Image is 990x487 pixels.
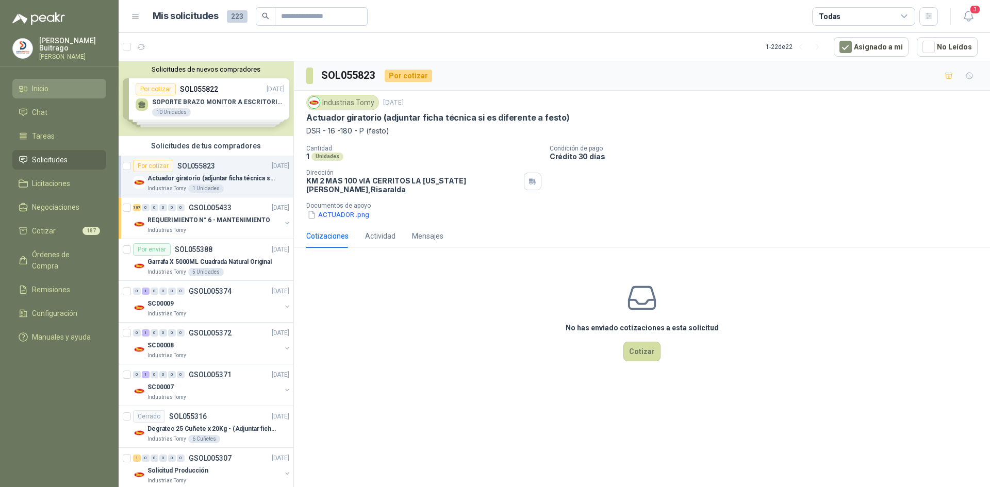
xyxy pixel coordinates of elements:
[168,329,176,337] div: 0
[119,156,293,197] a: Por cotizarSOL055823[DATE] Company LogoActuador giratorio (adjuntar ficha técnica si es diferente...
[32,178,70,189] span: Licitaciones
[12,304,106,323] a: Configuración
[917,37,978,57] button: No Leídos
[177,329,185,337] div: 0
[133,468,145,481] img: Company Logo
[32,331,91,343] span: Manuales y ayuda
[119,406,293,448] a: CerradoSOL055316[DATE] Company LogoDegratec 25 Cuñete x 20Kg - (Adjuntar ficha técnica)Industrias...
[188,435,220,443] div: 6 Cuñetes
[153,9,219,24] h1: Mis solicitudes
[151,371,158,378] div: 0
[147,393,186,401] p: Industrias Tomy
[133,204,141,211] div: 187
[147,299,174,309] p: SC00009
[147,257,272,267] p: Garrafa X 5000ML Cuadrada Natural Original
[272,161,289,171] p: [DATE]
[12,79,106,98] a: Inicio
[168,288,176,295] div: 0
[133,368,291,401] a: 0 1 0 0 0 0 GSOL005371[DATE] Company LogoSC00007Industrias Tomy
[272,412,289,422] p: [DATE]
[147,310,186,318] p: Industrias Tomy
[142,204,150,211] div: 0
[151,288,158,295] div: 0
[151,329,158,337] div: 0
[272,328,289,338] p: [DATE]
[189,329,232,337] p: GSOL005372
[147,341,174,350] p: SC00008
[189,371,232,378] p: GSOL005371
[133,455,141,462] div: 1
[12,327,106,347] a: Manuales y ayuda
[133,329,141,337] div: 0
[142,371,150,378] div: 1
[32,154,68,165] span: Solicitudes
[133,285,291,318] a: 0 1 0 0 0 0 GSOL005374[DATE] Company LogoSC00009Industrias Tomy
[383,98,404,108] p: [DATE]
[12,280,106,299] a: Remisiones
[306,95,379,110] div: Industrias Tomy
[12,221,106,241] a: Cotizar187
[306,169,520,176] p: Dirección
[623,342,661,361] button: Cotizar
[13,39,32,58] img: Company Logo
[133,176,145,189] img: Company Logo
[227,10,247,23] span: 223
[169,413,207,420] p: SOL055316
[306,152,309,161] p: 1
[119,61,293,136] div: Solicitudes de nuevos compradoresPor cotizarSOL055822[DATE] SOPORTE BRAZO MONITOR A ESCRITORIO NB...
[12,174,106,193] a: Licitaciones
[365,230,395,242] div: Actividad
[133,371,141,378] div: 0
[32,308,77,319] span: Configuración
[168,204,176,211] div: 0
[147,184,186,193] p: Industrias Tomy
[133,301,145,314] img: Company Logo
[766,39,826,55] div: 1 - 22 de 22
[12,197,106,217] a: Negociaciones
[133,327,291,360] a: 0 1 0 0 0 0 GSOL005372[DATE] Company LogoSC00008Industrias Tomy
[119,239,293,281] a: Por enviarSOL055388[DATE] Company LogoGarrafa X 5000ML Cuadrada Natural OriginalIndustrias Tomy5 ...
[147,174,276,183] p: Actuador giratorio (adjuntar ficha técnica si es diferente a festo)
[566,322,719,333] h3: No has enviado cotizaciones a esta solicitud
[32,130,55,142] span: Tareas
[119,136,293,156] div: Solicitudes de tus compradores
[159,455,167,462] div: 0
[142,329,150,337] div: 1
[133,260,145,272] img: Company Logo
[151,455,158,462] div: 0
[306,112,570,123] p: Actuador giratorio (adjuntar ficha técnica si es diferente a festo)
[123,65,289,73] button: Solicitudes de nuevos compradores
[834,37,909,57] button: Asignado a mi
[189,288,232,295] p: GSOL005374
[306,176,520,194] p: KM 2 MAS 100 vIA CERRITOS LA [US_STATE] [PERSON_NAME] , Risaralda
[189,455,232,462] p: GSOL005307
[32,107,47,118] span: Chat
[306,145,541,152] p: Cantidad
[39,37,106,52] p: [PERSON_NAME] Buitrago
[969,5,981,14] span: 3
[819,11,840,22] div: Todas
[147,268,186,276] p: Industrias Tomy
[147,226,186,234] p: Industrias Tomy
[177,371,185,378] div: 0
[147,477,186,485] p: Industrias Tomy
[147,351,186,360] p: Industrias Tomy
[159,329,167,337] div: 0
[262,12,269,20] span: search
[159,288,167,295] div: 0
[12,150,106,170] a: Solicitudes
[147,424,276,434] p: Degratec 25 Cuñete x 20Kg - (Adjuntar ficha técnica)
[32,201,79,213] span: Negociaciones
[159,371,167,378] div: 0
[308,97,320,108] img: Company Logo
[133,343,145,356] img: Company Logo
[321,68,376,83] h3: SOL055823
[32,225,56,237] span: Cotizar
[177,288,185,295] div: 0
[147,215,270,225] p: REQUERIMIENTO N° 6 - MANTENIMIENTO
[12,245,106,276] a: Órdenes de Compra
[133,452,291,485] a: 1 0 0 0 0 0 GSOL005307[DATE] Company LogoSolicitud ProducciónIndustrias Tomy
[147,435,186,443] p: Industrias Tomy
[177,204,185,211] div: 0
[272,454,289,463] p: [DATE]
